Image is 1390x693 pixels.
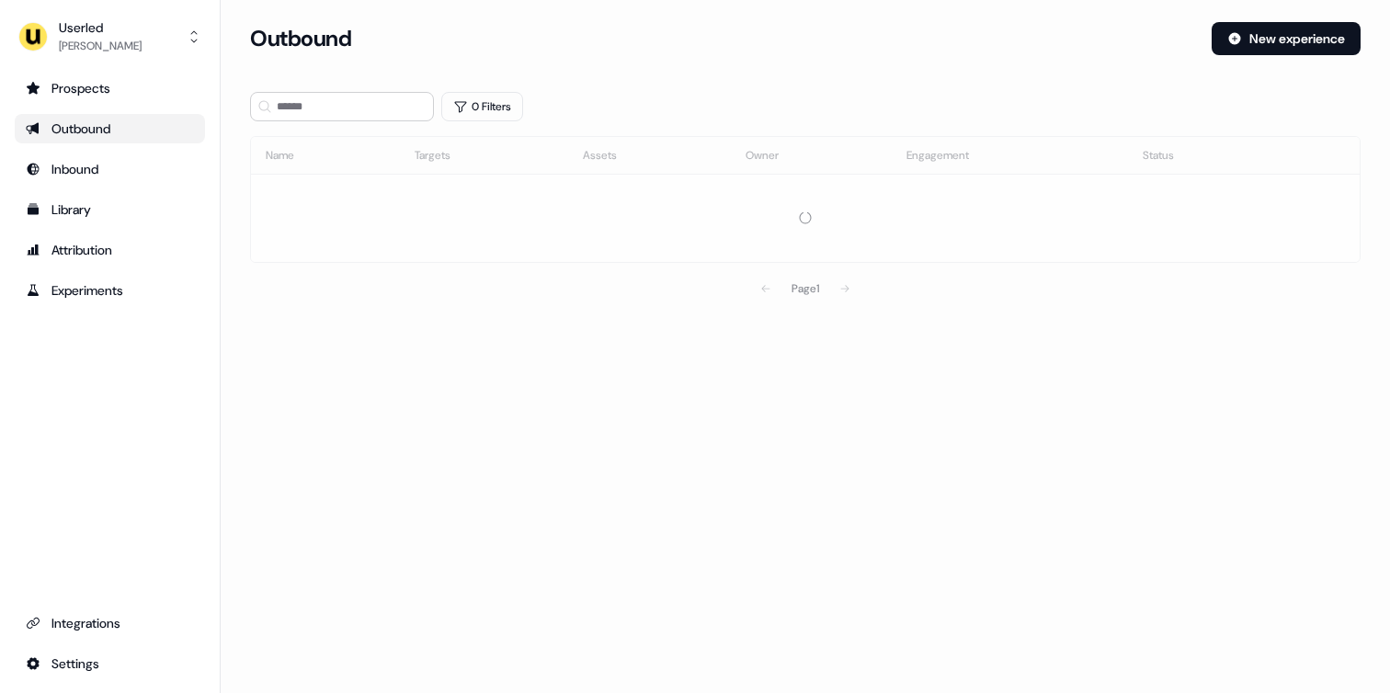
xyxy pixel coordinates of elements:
a: Go to integrations [15,608,205,638]
a: Go to experiments [15,276,205,305]
div: Library [26,200,194,219]
div: Integrations [26,614,194,632]
div: [PERSON_NAME] [59,37,142,55]
div: Prospects [26,79,194,97]
div: Settings [26,654,194,673]
div: Userled [59,18,142,37]
button: New experience [1212,22,1361,55]
a: Go to Inbound [15,154,205,184]
a: Go to attribution [15,235,205,265]
a: Go to integrations [15,649,205,678]
a: Go to prospects [15,74,205,103]
div: Outbound [26,119,194,138]
div: Inbound [26,160,194,178]
div: Attribution [26,241,194,259]
button: 0 Filters [441,92,523,121]
div: Experiments [26,281,194,300]
a: Go to templates [15,195,205,224]
a: Go to outbound experience [15,114,205,143]
h3: Outbound [250,25,351,52]
button: Userled[PERSON_NAME] [15,15,205,59]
